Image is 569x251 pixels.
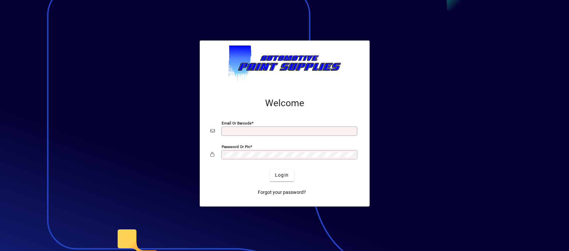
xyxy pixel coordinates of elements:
a: Forgot your password? [255,187,309,199]
h2: Welcome [210,98,359,109]
mat-label: Email or Barcode [222,121,251,125]
span: Forgot your password? [258,189,306,196]
mat-label: Password or Pin [222,144,250,149]
span: Login [275,172,289,179]
button: Login [270,169,294,181]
